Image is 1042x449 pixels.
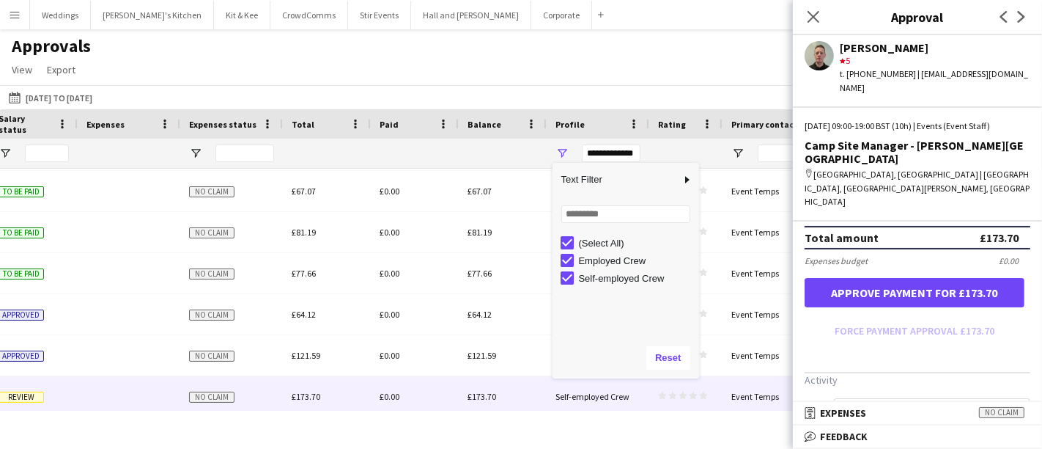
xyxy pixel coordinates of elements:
span: £81.19 [292,227,316,238]
button: Open Filter Menu [731,147,744,160]
button: Weddings [30,1,91,29]
div: Self-employed Crew [579,273,695,284]
span: No claim [189,227,234,238]
span: Paid [380,119,399,130]
span: Balance [468,119,501,130]
div: Event Temps [723,335,825,376]
span: Primary contact [731,119,798,130]
span: No claim [979,407,1024,418]
div: [DATE] 09:00-19:00 BST (10h) | Events (Event Staff) [805,120,1030,133]
button: Hall and [PERSON_NAME] [411,1,531,29]
div: [PERSON_NAME] [840,41,1030,54]
div: Event Temps [723,294,825,335]
span: £77.66 [292,268,316,279]
span: Text Filter [553,167,681,192]
button: Approve payment for £173.70 [805,278,1024,307]
div: [GEOGRAPHIC_DATA], [GEOGRAPHIC_DATA] | [GEOGRAPHIC_DATA], [GEOGRAPHIC_DATA][PERSON_NAME], [GEOGRA... [805,168,1030,208]
span: Expenses [86,119,125,130]
span: £67.07 [292,186,316,197]
a: Export [41,60,81,79]
span: Expenses [820,406,866,420]
span: £64.12 [468,309,492,320]
span: £0.00 [380,227,399,238]
mat-expansion-panel-header: ExpensesNo claim [793,402,1042,424]
span: No claim [189,392,234,403]
div: Employed Crew [579,255,695,266]
div: 5 [840,54,1030,67]
input: Expenses status Filter Input [215,145,274,162]
span: £121.59 [292,350,320,361]
div: Total amount [805,230,879,245]
button: Open Filter Menu [555,147,569,160]
div: Filter List [553,234,699,287]
span: Profile [555,119,585,130]
h3: Approval [793,7,1042,26]
div: Column Filter [553,163,699,379]
mat-expansion-panel-header: Feedback [793,426,1042,448]
span: Feedback [820,430,868,443]
button: Reset [646,346,690,370]
span: £67.07 [468,186,492,197]
span: View [12,63,32,76]
div: Event Temps [723,212,825,252]
span: No claim [189,351,234,362]
div: £0.00 [999,255,1030,266]
span: £0.00 [380,391,399,402]
span: Total [292,119,314,130]
span: £0.00 [380,268,399,279]
div: Event Temps [723,253,825,293]
div: Event Temps [723,376,825,417]
span: Self-employed Crew [555,391,629,402]
span: No claim [189,310,234,321]
span: No claim [189,186,234,197]
input: Profile Filter Input [582,145,640,162]
span: £121.59 [468,350,496,361]
span: £0.00 [380,186,399,197]
div: Event Temps [723,171,825,211]
span: £0.00 [380,309,399,320]
input: Salary status Filter Input [25,145,69,162]
span: Rating [658,119,686,130]
span: Export [47,63,75,76]
div: Camp Site Manager - [PERSON_NAME][GEOGRAPHIC_DATA] [805,139,1030,165]
button: Kit & Kee [214,1,270,29]
input: Primary contact Filter Input [758,145,816,162]
span: Expenses status [189,119,256,130]
button: Stir Events [348,1,411,29]
div: (Select All) [579,238,695,249]
span: No claim [189,269,234,280]
a: View [6,60,38,79]
button: [PERSON_NAME]'s Kitchen [91,1,214,29]
button: Corporate [531,1,592,29]
button: Open Filter Menu [189,147,202,160]
div: Expenses budget [805,255,868,266]
input: Search filter values [561,205,690,223]
span: £77.66 [468,268,492,279]
h3: Activity [805,373,1030,387]
button: [DATE] to [DATE] [6,89,95,106]
div: £173.70 [980,230,1019,245]
span: £0.00 [380,350,399,361]
div: t. [PHONE_NUMBER] | [EMAIL_ADDRESS][DOMAIN_NAME] [840,67,1030,94]
span: £64.12 [292,309,316,320]
button: CrowdComms [270,1,348,29]
span: £173.70 [468,391,496,402]
span: £173.70 [292,391,320,402]
span: £81.19 [468,227,492,238]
